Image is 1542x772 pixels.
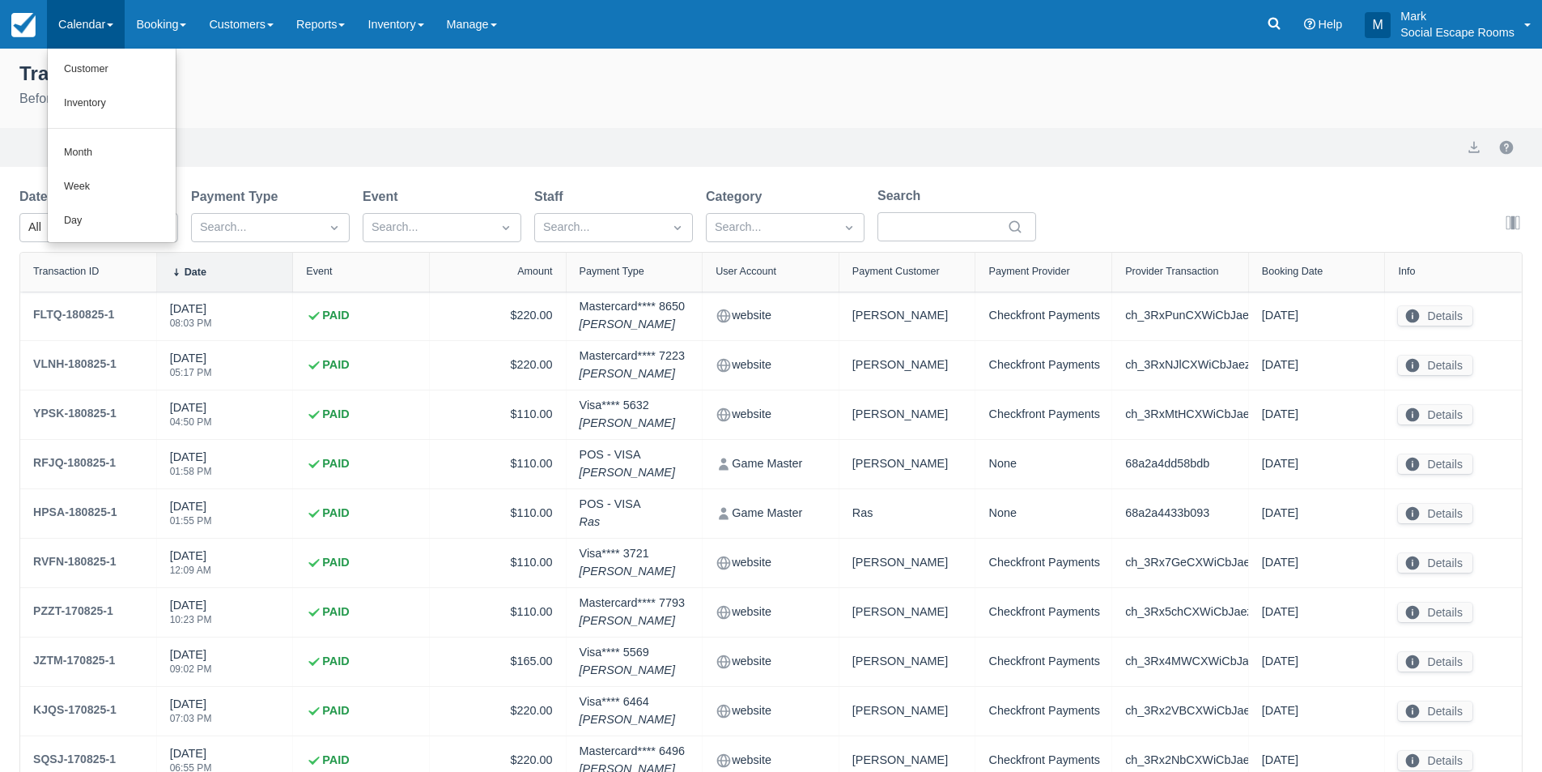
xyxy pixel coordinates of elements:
div: [DATE] [170,301,212,338]
div: $220.00 [443,700,553,723]
button: Details [1398,504,1472,523]
strong: PAID [322,406,349,424]
p: Social Escape Rooms [1400,24,1514,41]
img: checkfront-main-nav-mini-logo.png [11,13,36,37]
div: Payment Provider [988,266,1069,277]
label: Payment Type [191,187,284,207]
label: Search [877,186,927,206]
a: HPSA-180825-1 [33,502,117,525]
button: Details [1398,454,1472,474]
button: export [1464,138,1484,157]
div: ch_3RxNJlCXWiCbJaez1a58pwvF [1125,354,1235,377]
div: 12:09 AM [170,565,211,575]
div: 68a2a4dd58bdb [1125,453,1235,476]
div: [PERSON_NAME] [852,700,962,723]
div: ch_3Rx5chCXWiCbJaez1B9GX01t [1125,601,1235,624]
div: website [716,601,826,624]
a: FLTQ-180825-1 [33,305,114,327]
a: RFJQ-180825-1 [33,453,116,476]
strong: PAID [322,653,349,671]
strong: PAID [322,554,349,572]
a: Week [48,170,176,204]
a: PZZT-170825-1 [33,601,113,624]
div: Amount [517,266,552,277]
div: website [716,749,826,772]
div: 09:02 PM [170,664,212,674]
div: RFJQ-180825-1 [33,453,116,472]
div: website [716,552,826,574]
div: [DATE] [170,399,212,437]
div: [PERSON_NAME] [852,650,962,673]
span: Dropdown icon [326,220,342,236]
strong: PAID [322,307,349,325]
div: POS - VISA [580,496,641,531]
div: RVFN-180825-1 [33,552,117,571]
div: 10:23 PM [170,615,212,625]
div: Game Master [716,453,826,476]
div: HPSA-180825-1 [33,502,117,522]
div: ch_3Rx2VBCXWiCbJaez1UPrHgKF [1125,700,1235,723]
div: $110.00 [443,601,553,624]
div: website [716,305,826,327]
div: ch_3Rx7GeCXWiCbJaez1tyPIz2K [1125,552,1235,574]
em: Ras [580,514,641,531]
div: Checkfront Payments [988,700,1098,723]
div: $110.00 [443,552,553,574]
button: Details [1398,603,1472,622]
div: KJQS-170825-1 [33,700,117,719]
div: [DATE] [1262,502,1372,525]
div: 01:58 PM [170,467,212,476]
div: [PERSON_NAME] [852,552,962,574]
div: Checkfront Payments [988,305,1098,327]
div: ch_3RxMtHCXWiCbJaez1N1OuNab [1125,403,1235,426]
div: website [716,354,826,377]
em: [PERSON_NAME] [580,662,675,680]
em: [PERSON_NAME] [580,711,675,729]
div: $165.00 [443,650,553,673]
div: Provider Transaction [1125,266,1219,277]
span: Help [1319,18,1343,31]
em: [PERSON_NAME] [580,612,685,630]
a: Day [48,204,176,238]
button: Details [1398,553,1472,573]
a: SQSJ-170825-1 [33,749,116,772]
div: Event [306,266,332,277]
button: Details [1398,751,1472,770]
div: Checkfront Payments [988,552,1098,574]
label: Staff [534,187,570,207]
strong: PAID [322,356,349,374]
em: [PERSON_NAME] [580,563,675,581]
div: [PERSON_NAME] [852,354,962,377]
div: Transaction ID [33,266,99,277]
div: 01:55 PM [170,516,212,526]
div: [PERSON_NAME] [852,749,962,772]
div: Checkfront Payments [988,601,1098,624]
i: Help [1304,19,1315,30]
div: Payment Customer [852,266,940,277]
button: Details [1398,306,1472,326]
strong: PAID [322,455,349,473]
div: [DATE] [170,350,212,387]
div: 08:03 PM [170,318,212,328]
div: [DATE] [1262,650,1372,673]
span: Dropdown icon [669,220,686,236]
div: [PERSON_NAME] [852,601,962,624]
ul: Calendar [47,49,176,243]
div: Info [1398,266,1415,277]
div: POS - VISA [580,446,675,481]
div: Transactions [19,58,1523,86]
div: [DATE] [170,646,212,684]
div: [DATE] [1262,552,1372,574]
div: [DATE] [1262,354,1372,377]
div: 04:50 PM [170,417,212,427]
button: Details [1398,702,1472,721]
em: [PERSON_NAME] [580,316,685,334]
div: $110.00 [443,403,553,426]
div: website [716,700,826,723]
div: [DATE] [170,696,212,733]
div: JZTM-170825-1 [33,650,115,670]
div: User Account [716,266,776,277]
strong: PAID [322,752,349,770]
div: Checkfront Payments [988,403,1098,426]
div: ch_3Rx2NbCXWiCbJaez07AogwdW [1125,749,1235,772]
